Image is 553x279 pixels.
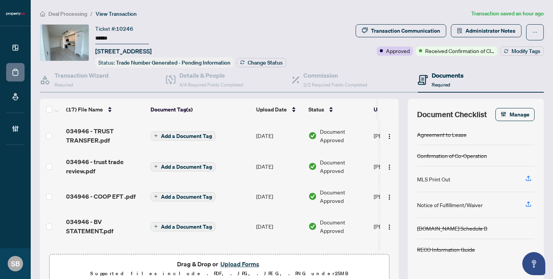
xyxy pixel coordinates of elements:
img: Logo [386,224,392,230]
img: Document Status [308,162,317,171]
li: / [90,9,93,18]
h4: Transaction Wizard [55,71,109,80]
span: Required [432,82,450,88]
span: Add a Document Tag [161,164,212,169]
span: plus [154,224,158,228]
button: Transaction Communication [356,24,446,37]
button: Upload Forms [218,259,262,269]
div: MLS Print Out [417,175,450,183]
span: Status [308,105,324,114]
span: Document Approved [320,127,368,144]
img: IMG-C12341856_1.jpg [40,25,89,61]
span: Change Status [248,60,283,65]
td: [PERSON_NAME] [371,182,428,211]
span: home [40,11,45,17]
span: 034946 - BV STATEMENT.pdf [66,217,144,236]
div: Ticket #: [95,24,133,33]
span: Manage [510,108,530,121]
button: Administrator Notes [451,24,522,37]
span: Administrator Notes [465,25,515,37]
button: Logo [383,160,396,173]
img: logo [6,12,25,16]
th: Uploaded By [371,99,428,120]
img: Document Status [308,131,317,140]
article: Transaction saved an hour ago [471,9,544,18]
span: 4/4 Required Fields Completed [179,82,243,88]
button: Add a Document Tag [151,131,215,141]
td: [DATE] [253,151,305,182]
button: Logo [383,220,396,232]
div: Confirmation of Co-Operation [417,151,487,160]
img: Document Status [308,222,317,231]
span: 034946 - trust trade review.pdf [66,157,144,176]
td: [PERSON_NAME] [371,242,428,271]
span: Document Approved [320,218,368,235]
td: [PERSON_NAME] [371,151,428,182]
button: Add a Document Tag [151,221,215,231]
p: Supported files include .PDF, .JPG, .JPEG, .PNG under 25 MB [54,269,384,278]
img: Document Status [308,192,317,201]
span: SB [11,258,20,269]
button: Change Status [237,58,286,67]
div: Transaction Communication [371,25,440,37]
div: Notice of Fulfillment/Waiver [417,201,483,209]
button: Add a Document Tag [151,161,215,171]
th: Status [305,99,371,120]
div: RECO Information Guide [417,245,475,254]
span: plus [154,194,158,198]
td: [DATE] [253,211,305,242]
span: View Transaction [96,10,137,17]
button: Open asap [522,252,545,275]
span: Deal Processing [48,10,87,17]
td: [PERSON_NAME] [371,120,428,151]
div: [DOMAIN_NAME] Schedule B [417,224,487,232]
span: Document Approved [320,188,368,205]
button: Manage [495,108,535,121]
span: Add a Document Tag [161,224,212,229]
td: [DATE] [253,242,305,271]
span: Approved [386,46,410,55]
span: 2/2 Required Fields Completed [303,82,367,88]
button: Modify Tags [500,46,544,56]
span: Received Confirmation of Closing [425,46,494,55]
span: 034946 - TRUST TRANSFER.pdf [66,126,144,145]
span: Upload Date [256,105,287,114]
img: Logo [386,164,392,170]
span: 10246 [116,25,133,32]
span: Document Approved [320,158,368,175]
span: 034946 - COOP EFT .pdf [66,192,136,201]
button: Add a Document Tag [151,191,215,201]
span: plus [154,164,158,168]
span: Required [55,82,73,88]
button: Logo [383,190,396,203]
h4: Documents [432,71,464,80]
span: ellipsis [532,30,538,35]
span: Modify Tags [512,48,540,54]
div: Status: [95,57,233,68]
th: Upload Date [253,99,305,120]
th: (17) File Name [63,99,147,120]
span: Trade Number Generated - Pending Information [116,59,230,66]
span: Document Approved [320,248,368,265]
div: Agreement to Lease [417,130,467,139]
td: [PERSON_NAME] [371,211,428,242]
span: [STREET_ADDRESS] [95,46,152,56]
button: Add a Document Tag [151,222,215,231]
span: Drag & Drop or [177,259,262,269]
span: (17) File Name [66,105,103,114]
span: Document Checklist [417,109,487,120]
span: Add a Document Tag [161,194,212,199]
td: [DATE] [253,182,305,211]
img: Logo [386,194,392,200]
span: solution [457,28,462,33]
span: plus [154,134,158,138]
td: [DATE] [253,120,305,151]
img: Logo [386,133,392,139]
button: Logo [383,130,396,142]
h4: Commission [303,71,367,80]
th: Document Tag(s) [147,99,253,120]
button: Add a Document Tag [151,162,215,171]
h4: Details & People [179,71,243,80]
span: Add a Document Tag [161,133,212,139]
